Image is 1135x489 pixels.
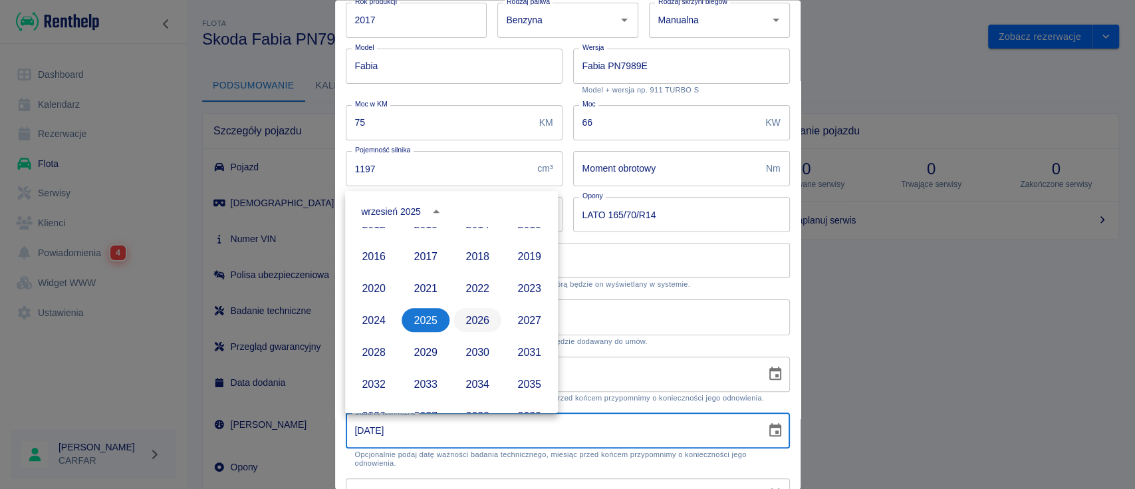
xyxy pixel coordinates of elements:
button: 2014 [453,212,501,236]
button: Otwórz [615,11,634,30]
label: Opony [582,192,603,202]
button: year view is open, switch to calendar view [425,200,447,223]
p: KM [539,116,553,130]
button: Choose date, selected date is 25 sty 2026 [762,361,789,388]
label: Model [355,43,374,53]
button: 2036 [350,404,398,428]
label: Moc [582,99,596,109]
button: 2039 [505,404,553,428]
button: 2023 [505,276,553,300]
input: 911 [346,49,563,84]
button: 2018 [453,244,501,268]
button: 2033 [402,372,449,396]
button: 2029 [402,340,449,364]
div: wrzesień 2025 [361,205,421,219]
button: 2015 [505,212,553,236]
button: 2021 [402,276,449,300]
p: Opcjonalnie możesz uzupełnić numer VIN pojazdu, który będzie dodawany do umów. [355,337,781,346]
p: Nm [766,162,781,176]
p: Opcjonalnie podaj datę ważności badania technicznego, miesiąc przed końcem przypomnimy o konieczn... [355,450,781,468]
p: cm³ [537,162,553,176]
button: 2019 [505,244,553,268]
p: Model + wersja np. 911 TURBO S [582,86,781,94]
button: 2012 [350,212,398,236]
button: 2020 [350,276,398,300]
input: 1J4FA29P4YP728937 [346,300,790,335]
button: 2032 [350,372,398,396]
button: 2031 [505,340,553,364]
button: 2035 [505,372,553,396]
label: Badanie techniczne [355,407,416,417]
button: 2026 [453,308,501,332]
button: 2025 [402,308,449,332]
button: 2037 [402,404,449,428]
input: DD-MM-YYYY [346,413,757,448]
button: 2024 [350,308,398,332]
button: 2016 [350,244,398,268]
button: 2034 [453,372,501,396]
label: Pojemność silnika [355,146,410,156]
button: 2028 [350,340,398,364]
button: 2022 [453,276,501,300]
p: Opcjonalnie możesz wpisać własną nazwę pojazdu, pod którą będzie on wyświetlany w systemie. [355,281,781,289]
button: 2013 [402,212,449,236]
button: 2027 [505,308,553,332]
input: Turbo S [573,49,790,84]
button: 2017 [402,244,449,268]
input: Michelin Pilot Sport 4 S 245/35 R20 [573,198,790,233]
p: Opcjonalnie podaj datę ważności ubezpieczenia, miesiąc przed końcem przypomnimy o konieczności je... [355,394,781,403]
input: Diesel [503,9,595,32]
button: 2030 [453,340,501,364]
button: Choose date, selected date is 11 wrz 2025 [762,418,789,444]
button: 2038 [453,404,501,428]
input: Porsche 911 Turbo 2021 Akrapovič mod [346,244,790,279]
label: Wersja [582,43,604,53]
label: Moc w KM [355,99,388,109]
p: KW [765,116,780,130]
button: Otwórz [767,11,785,30]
